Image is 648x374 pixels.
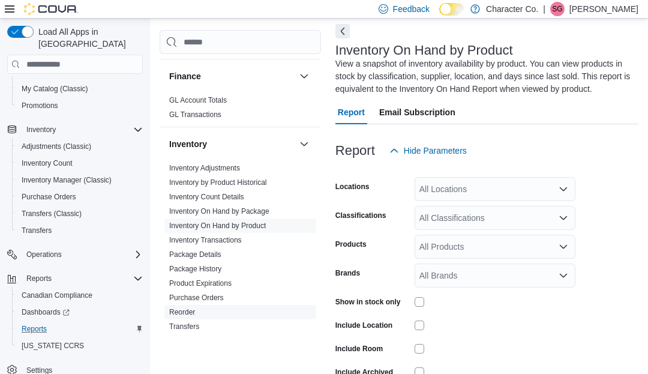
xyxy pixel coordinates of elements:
[543,2,545,16] p: |
[17,207,86,221] a: Transfers (Classic)
[169,322,199,331] a: Transfers
[559,184,568,194] button: Open list of options
[17,173,143,187] span: Inventory Manager (Classic)
[22,341,84,351] span: [US_STATE] CCRS
[169,235,242,245] span: Inventory Transactions
[379,100,455,124] span: Email Subscription
[22,122,143,137] span: Inventory
[169,265,221,273] a: Package History
[297,69,311,83] button: Finance
[335,143,375,158] h3: Report
[17,139,96,154] a: Adjustments (Classic)
[559,242,568,252] button: Open list of options
[393,3,430,15] span: Feedback
[17,156,143,170] span: Inventory Count
[169,279,232,288] a: Product Expirations
[404,145,467,157] span: Hide Parameters
[169,264,221,274] span: Package History
[22,226,52,235] span: Transfers
[169,138,295,150] button: Inventory
[22,209,82,219] span: Transfers (Classic)
[169,294,224,302] a: Purchase Orders
[160,161,321,339] div: Inventory
[22,291,92,300] span: Canadian Compliance
[22,84,88,94] span: My Catalog (Classic)
[169,192,244,202] span: Inventory Count Details
[17,305,74,319] a: Dashboards
[17,98,63,113] a: Promotions
[335,268,360,278] label: Brands
[17,190,143,204] span: Purchase Orders
[385,139,472,163] button: Hide Parameters
[569,2,638,16] p: [PERSON_NAME]
[17,98,143,113] span: Promotions
[169,207,269,216] a: Inventory On Hand by Package
[22,175,112,185] span: Inventory Manager (Classic)
[17,139,143,154] span: Adjustments (Classic)
[26,274,52,283] span: Reports
[17,156,77,170] a: Inventory Count
[2,121,148,138] button: Inventory
[335,344,383,354] label: Include Room
[22,247,67,262] button: Operations
[335,182,370,192] label: Locations
[12,172,148,189] button: Inventory Manager (Classic)
[335,211,386,220] label: Classifications
[12,287,148,304] button: Canadian Compliance
[335,58,632,95] div: View a snapshot of inventory availability by product. You can view products in stock by classific...
[17,288,97,303] a: Canadian Compliance
[24,3,78,15] img: Cova
[169,164,240,172] a: Inventory Adjustments
[169,178,267,187] span: Inventory by Product Historical
[12,155,148,172] button: Inventory Count
[17,223,143,238] span: Transfers
[169,70,295,82] button: Finance
[169,250,221,259] a: Package Details
[169,222,266,230] a: Inventory On Hand by Product
[559,213,568,223] button: Open list of options
[335,43,513,58] h3: Inventory On Hand by Product
[486,2,538,16] p: Character Co.
[169,193,244,201] a: Inventory Count Details
[34,26,143,50] span: Load All Apps in [GEOGRAPHIC_DATA]
[22,122,61,137] button: Inventory
[22,271,56,286] button: Reports
[17,190,81,204] a: Purchase Orders
[26,125,56,134] span: Inventory
[169,236,242,244] a: Inventory Transactions
[169,308,195,316] a: Reorder
[17,223,56,238] a: Transfers
[22,101,58,110] span: Promotions
[335,321,392,330] label: Include Location
[22,192,76,202] span: Purchase Orders
[335,24,350,38] button: Next
[17,322,143,336] span: Reports
[22,142,91,151] span: Adjustments (Classic)
[17,82,143,96] span: My Catalog (Classic)
[12,138,148,155] button: Adjustments (Classic)
[17,288,143,303] span: Canadian Compliance
[169,221,266,231] span: Inventory On Hand by Product
[12,97,148,114] button: Promotions
[26,250,62,259] span: Operations
[169,293,224,303] span: Purchase Orders
[12,304,148,321] a: Dashboards
[160,93,321,127] div: Finance
[297,137,311,151] button: Inventory
[550,2,565,16] div: Shanda Gagne
[439,3,464,16] input: Dark Mode
[169,96,227,104] a: GL Account Totals
[22,247,143,262] span: Operations
[169,110,221,119] a: GL Transactions
[22,324,47,334] span: Reports
[169,95,227,105] span: GL Account Totals
[169,138,207,150] h3: Inventory
[17,322,52,336] a: Reports
[169,307,195,317] span: Reorder
[12,80,148,97] button: My Catalog (Classic)
[17,82,93,96] a: My Catalog (Classic)
[12,189,148,205] button: Purchase Orders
